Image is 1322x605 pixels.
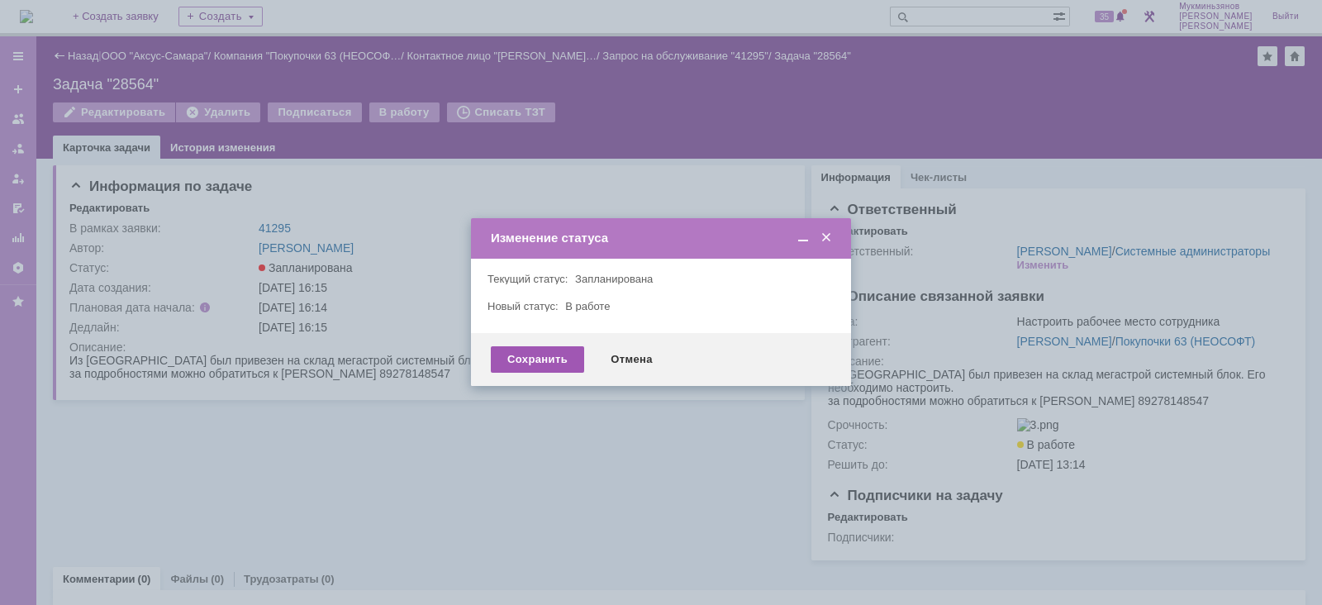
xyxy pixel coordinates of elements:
[818,231,835,245] span: Закрыть
[795,231,811,245] span: Свернуть (Ctrl + M)
[491,231,835,245] div: Изменение статуса
[575,273,653,285] span: Запланирована
[487,300,559,312] label: Новый статус:
[565,300,610,312] span: В работе
[487,273,568,285] label: Текущий статус:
